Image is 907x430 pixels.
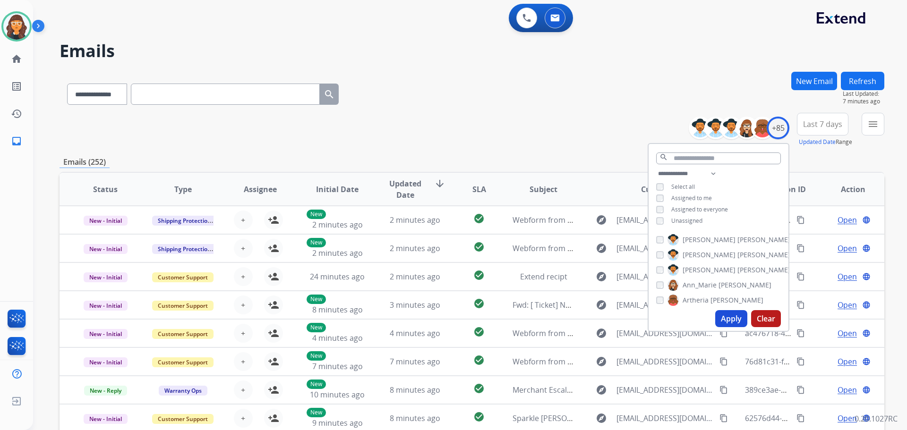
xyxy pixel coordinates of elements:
button: + [234,267,253,286]
span: 2 minutes ago [390,243,440,253]
mat-icon: person_add [268,356,279,367]
mat-icon: explore [596,384,607,396]
mat-icon: content_copy [719,386,728,394]
mat-icon: explore [596,356,607,367]
span: Customer Support [152,329,214,339]
mat-icon: content_copy [796,272,805,281]
mat-icon: person_add [268,214,279,226]
span: 2 minutes ago [390,215,440,225]
button: Refresh [841,72,884,90]
span: [PERSON_NAME] [683,235,736,245]
mat-icon: content_copy [796,244,805,253]
span: Range [799,138,852,146]
mat-icon: content_copy [796,216,805,224]
span: 24 minutes ago [310,271,365,282]
span: Warranty Ops [159,386,207,396]
span: Select all [671,183,695,191]
span: Open [838,214,857,226]
mat-icon: language [862,244,871,253]
span: Open [838,413,857,424]
button: Clear [751,310,781,327]
span: Sparkle [PERSON_NAME] [513,413,599,423]
span: Assigned to everyone [671,205,728,213]
p: New [307,408,326,417]
div: +85 [767,117,789,139]
mat-icon: content_copy [796,386,805,394]
span: Open [838,271,857,282]
span: [PERSON_NAME] [737,235,790,245]
th: Action [807,173,884,206]
span: New - Initial [84,216,128,226]
mat-icon: content_copy [796,357,805,366]
span: 76d81c31-f88e-4ddb-885a-ae9b9479d4f2 [745,356,889,367]
mat-icon: language [862,329,871,337]
span: 2 minutes ago [390,271,440,282]
span: [EMAIL_ADDRESS][DOMAIN_NAME] [616,214,714,226]
span: Unassigned [671,217,702,225]
span: Open [838,328,857,339]
p: New [307,379,326,389]
span: Webform from [EMAIL_ADDRESS][DOMAIN_NAME] on [DATE] [513,243,727,253]
p: New [307,210,326,219]
mat-icon: list_alt [11,81,22,92]
mat-icon: language [862,357,871,366]
span: [EMAIL_ADDRESS][DOMAIN_NAME] [616,271,714,282]
p: New [307,351,326,361]
button: + [234,239,253,258]
span: + [241,214,245,226]
span: Type [174,184,192,195]
span: 3 minutes ago [390,300,440,310]
mat-icon: search [324,89,335,100]
mat-icon: explore [596,299,607,311]
mat-icon: check_circle [473,241,485,253]
mat-icon: check_circle [473,213,485,224]
span: [PERSON_NAME] [719,280,771,290]
button: Last 7 days [797,113,848,135]
button: + [234,352,253,371]
span: + [241,328,245,339]
span: [EMAIL_ADDRESS][DOMAIN_NAME] [616,299,714,311]
p: New [307,323,326,332]
mat-icon: content_copy [796,329,805,337]
p: New [307,295,326,304]
span: [PERSON_NAME] [737,265,790,275]
mat-icon: check_circle [473,411,485,422]
span: New - Initial [84,244,128,254]
span: + [241,384,245,396]
p: Emails (252) [60,156,110,168]
span: Webform from [EMAIL_ADDRESS][DOMAIN_NAME] on [DATE] [513,215,727,225]
mat-icon: language [862,386,871,394]
mat-icon: check_circle [473,354,485,366]
span: 8 minutes ago [390,385,440,395]
mat-icon: content_copy [796,414,805,422]
span: Assignee [244,184,277,195]
span: 10 minutes ago [310,389,365,400]
span: Ann_Marie [683,280,717,290]
p: 0.20.1027RC [855,413,898,424]
mat-icon: content_copy [719,414,728,422]
mat-icon: explore [596,413,607,424]
mat-icon: menu [867,118,879,130]
span: [EMAIL_ADDRESS][DOMAIN_NAME] [616,413,714,424]
span: Extend recipt [520,271,567,282]
span: Merchant Escalation Notification for Request 659528 [513,385,700,395]
span: + [241,271,245,282]
mat-icon: check_circle [473,298,485,309]
mat-icon: person_add [268,299,279,311]
span: New - Reply [84,386,127,396]
mat-icon: arrow_downward [434,178,445,189]
mat-icon: home [11,53,22,65]
span: Artheria [683,295,709,305]
mat-icon: language [862,301,871,309]
span: Status [93,184,118,195]
span: Open [838,356,857,367]
span: Fwd: [ Ticket] New Furniture Claim - AGR [513,300,654,310]
mat-icon: language [862,216,871,224]
mat-icon: person_add [268,271,279,282]
span: Customer Support [152,272,214,282]
span: Shipping Protection [152,244,217,254]
span: New - Initial [84,301,128,311]
span: ac476718-46b6-4d2b-aba5-ec98c0c25263 [745,328,890,338]
mat-icon: check_circle [473,326,485,337]
span: [EMAIL_ADDRESS][DOMAIN_NAME] [616,328,714,339]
